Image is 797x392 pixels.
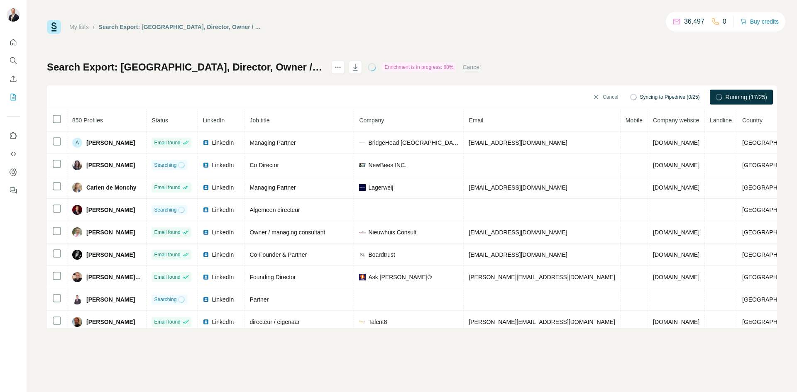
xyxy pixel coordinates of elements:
[212,318,234,326] span: LinkedIn
[368,139,458,147] span: BridgeHead [GEOGRAPHIC_DATA]
[249,274,296,280] span: Founding Director
[368,228,416,236] span: Nieuwhuis Consult
[653,162,699,168] span: [DOMAIN_NAME]
[72,183,82,192] img: Avatar
[359,139,366,146] img: company-logo
[72,295,82,304] img: Avatar
[684,17,704,27] p: 36,497
[212,183,234,192] span: LinkedIn
[203,184,209,191] img: LinkedIn logo
[469,251,567,258] span: [EMAIL_ADDRESS][DOMAIN_NAME]
[249,184,296,191] span: Managing Partner
[203,319,209,325] img: LinkedIn logo
[154,139,180,146] span: Email found
[47,20,61,34] img: Surfe Logo
[203,117,225,124] span: LinkedIn
[154,273,180,281] span: Email found
[86,206,135,214] span: [PERSON_NAME]
[212,251,234,259] span: LinkedIn
[7,8,20,22] img: Avatar
[7,53,20,68] button: Search
[726,93,767,101] span: Running (17/25)
[653,319,699,325] span: [DOMAIN_NAME]
[249,139,296,146] span: Managing Partner
[368,183,393,192] span: Lagerweij
[203,229,209,236] img: LinkedIn logo
[154,318,180,326] span: Email found
[86,251,135,259] span: [PERSON_NAME]
[212,273,234,281] span: LinkedIn
[47,61,324,74] h1: Search Export: [GEOGRAPHIC_DATA], Director, Owner / Partner, [GEOGRAPHIC_DATA], Business Consulti...
[203,207,209,213] img: LinkedIn logo
[249,319,300,325] span: directeur / eigenaar
[653,184,699,191] span: [DOMAIN_NAME]
[359,274,366,280] img: company-logo
[469,274,615,280] span: [PERSON_NAME][EMAIL_ADDRESS][DOMAIN_NAME]
[368,251,395,259] span: Boardtrust
[469,229,567,236] span: [EMAIL_ADDRESS][DOMAIN_NAME]
[99,23,264,31] div: Search Export: [GEOGRAPHIC_DATA], Director, Owner / Partner, [GEOGRAPHIC_DATA], Business Consulti...
[368,161,406,169] span: NewBees INC.
[86,295,135,304] span: [PERSON_NAME]
[368,318,387,326] span: Talent8
[587,90,624,105] button: Cancel
[469,319,615,325] span: [PERSON_NAME][EMAIL_ADDRESS][DOMAIN_NAME]
[72,160,82,170] img: Avatar
[86,228,135,236] span: [PERSON_NAME]
[653,251,699,258] span: [DOMAIN_NAME]
[72,205,82,215] img: Avatar
[69,24,89,30] a: My lists
[469,184,567,191] span: [EMAIL_ADDRESS][DOMAIN_NAME]
[86,161,135,169] span: [PERSON_NAME]
[249,207,300,213] span: Algemeen directeur
[653,229,699,236] span: [DOMAIN_NAME]
[152,117,168,124] span: Status
[72,227,82,237] img: Avatar
[249,162,279,168] span: Co Director
[742,117,763,124] span: Country
[154,229,180,236] span: Email found
[86,318,135,326] span: [PERSON_NAME]
[626,117,643,124] span: Mobile
[7,35,20,50] button: Quick start
[154,251,180,258] span: Email found
[249,117,269,124] span: Job title
[723,17,726,27] p: 0
[212,295,234,304] span: LinkedIn
[469,117,483,124] span: Email
[7,165,20,180] button: Dashboard
[203,251,209,258] img: LinkedIn logo
[7,90,20,105] button: My lists
[382,62,456,72] div: Enrichment is in progress: 68%
[86,273,141,281] span: [PERSON_NAME] Extra
[359,162,366,168] img: company-logo
[154,206,176,214] span: Searching
[212,206,234,214] span: LinkedIn
[212,228,234,236] span: LinkedIn
[72,250,82,260] img: Avatar
[212,161,234,169] span: LinkedIn
[203,274,209,280] img: LinkedIn logo
[359,184,366,191] img: company-logo
[72,117,103,124] span: 850 Profiles
[710,117,732,124] span: Landline
[203,296,209,303] img: LinkedIn logo
[72,317,82,327] img: Avatar
[7,128,20,143] button: Use Surfe on LinkedIn
[653,274,699,280] span: [DOMAIN_NAME]
[86,139,135,147] span: [PERSON_NAME]
[740,16,779,27] button: Buy credits
[462,63,481,71] button: Cancel
[653,139,699,146] span: [DOMAIN_NAME]
[86,183,137,192] span: Carien de Monchy
[7,71,20,86] button: Enrich CSV
[368,273,432,281] span: Ask [PERSON_NAME]®
[203,139,209,146] img: LinkedIn logo
[93,23,95,31] li: /
[359,117,384,124] span: Company
[154,161,176,169] span: Searching
[359,229,366,236] img: company-logo
[249,229,325,236] span: Owner / managing consultant
[72,138,82,148] div: A
[331,61,345,74] button: actions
